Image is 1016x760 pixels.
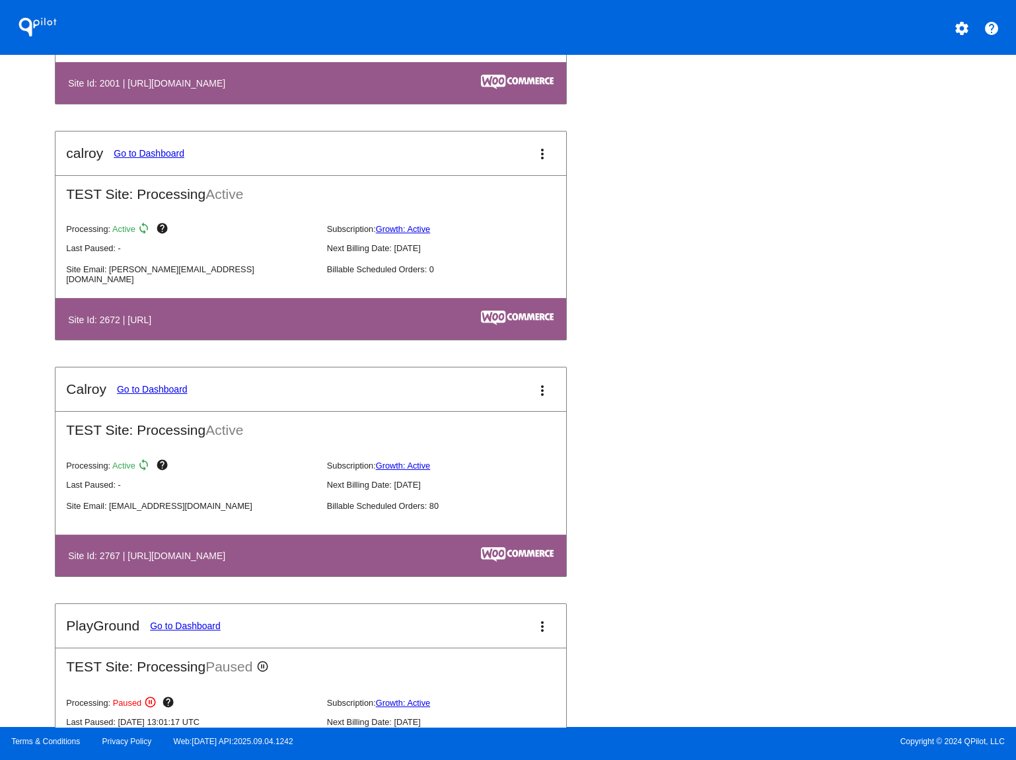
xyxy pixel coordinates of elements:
span: Copyright © 2024 QPilot, LLC [519,737,1005,746]
mat-icon: help [156,459,172,475]
p: Last Paused: - [66,480,316,490]
span: Active [112,224,135,234]
p: Next Billing Date: [DATE] [327,717,577,727]
p: Next Billing Date: [DATE] [327,243,577,253]
h2: Calroy [66,381,106,397]
p: Site Email: [PERSON_NAME][EMAIL_ADDRESS][DOMAIN_NAME] [66,264,316,284]
h2: calroy [66,145,103,161]
mat-icon: help [984,20,999,36]
p: Billable Scheduled Orders: 0 [327,264,577,274]
mat-icon: more_vert [534,383,550,399]
h2: TEST Site: Processing [55,648,566,675]
h1: QPilot [11,14,64,40]
p: Subscription: [327,698,577,708]
h2: TEST Site: Processing [55,412,566,438]
mat-icon: help [156,222,172,238]
mat-icon: sync [137,459,153,475]
h4: Site Id: 2767 | [URL][DOMAIN_NAME] [68,551,232,561]
mat-icon: sync [137,222,153,238]
p: Last Paused: [DATE] 13:01:17 UTC [66,717,316,727]
p: Processing: [66,222,316,238]
a: Go to Dashboard [114,148,184,159]
p: Subscription: [327,224,577,234]
mat-icon: help [162,696,178,712]
span: Paused [205,659,252,674]
a: Privacy Policy [102,737,152,746]
p: Last Paused: - [66,243,316,253]
span: Active [205,186,243,202]
span: Paused [113,698,141,708]
p: Site Email: [EMAIL_ADDRESS][DOMAIN_NAME] [66,501,316,511]
img: c53aa0e5-ae75-48aa-9bee-956650975ee5 [481,311,554,325]
mat-icon: pause_circle_outline [144,696,160,712]
img: c53aa0e5-ae75-48aa-9bee-956650975ee5 [481,547,554,562]
a: Growth: Active [376,224,431,234]
img: c53aa0e5-ae75-48aa-9bee-956650975ee5 [481,75,554,89]
mat-icon: more_vert [534,146,550,162]
span: Active [205,422,243,437]
mat-icon: more_vert [534,619,550,634]
p: Processing: [66,696,316,712]
a: Go to Dashboard [150,621,221,631]
a: Terms & Conditions [11,737,80,746]
p: Billable Scheduled Orders: 80 [327,501,577,511]
p: Subscription: [327,461,577,471]
mat-icon: pause_circle_outline [256,660,272,676]
p: Next Billing Date: [DATE] [327,480,577,490]
a: Growth: Active [376,698,431,708]
p: Processing: [66,459,316,475]
h2: TEST Site: Processing [55,176,566,202]
a: Go to Dashboard [117,384,188,395]
a: Growth: Active [376,461,431,471]
mat-icon: settings [954,20,970,36]
h4: Site Id: 2672 | [URL] [68,315,158,325]
span: Active [112,461,135,471]
a: Web:[DATE] API:2025.09.04.1242 [174,737,293,746]
h2: PlayGround [66,618,139,634]
h4: Site Id: 2001 | [URL][DOMAIN_NAME] [68,78,232,89]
